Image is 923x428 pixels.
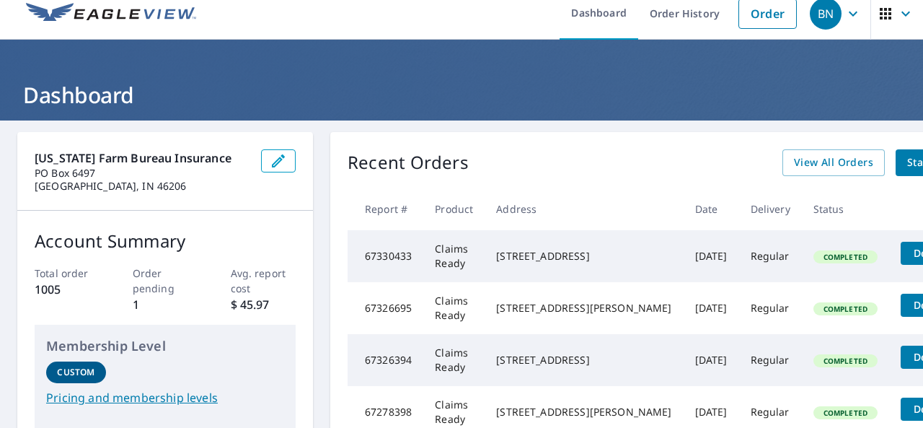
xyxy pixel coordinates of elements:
[133,266,198,296] p: Order pending
[35,180,249,193] p: [GEOGRAPHIC_DATA], IN 46206
[423,188,485,230] th: Product
[815,356,876,366] span: Completed
[485,188,683,230] th: Address
[348,149,469,176] p: Recent Orders
[684,282,739,334] td: [DATE]
[739,188,802,230] th: Delivery
[348,334,423,386] td: 67326394
[496,249,671,263] div: [STREET_ADDRESS]
[782,149,885,176] a: View All Orders
[348,282,423,334] td: 67326695
[231,266,296,296] p: Avg. report cost
[231,296,296,313] p: $ 45.97
[815,252,876,262] span: Completed
[496,353,671,367] div: [STREET_ADDRESS]
[35,281,100,298] p: 1005
[348,188,423,230] th: Report #
[35,149,249,167] p: [US_STATE] Farm Bureau Insurance
[684,230,739,282] td: [DATE]
[46,336,284,356] p: Membership Level
[35,228,296,254] p: Account Summary
[17,80,906,110] h1: Dashboard
[815,304,876,314] span: Completed
[815,408,876,418] span: Completed
[423,282,485,334] td: Claims Ready
[26,3,196,25] img: EV Logo
[46,389,284,406] a: Pricing and membership levels
[739,334,802,386] td: Regular
[684,188,739,230] th: Date
[133,296,198,313] p: 1
[739,282,802,334] td: Regular
[496,301,671,315] div: [STREET_ADDRESS][PERSON_NAME]
[739,230,802,282] td: Regular
[348,230,423,282] td: 67330433
[57,366,94,379] p: Custom
[423,334,485,386] td: Claims Ready
[35,266,100,281] p: Total order
[423,230,485,282] td: Claims Ready
[802,188,889,230] th: Status
[794,154,873,172] span: View All Orders
[35,167,249,180] p: PO Box 6497
[496,405,671,419] div: [STREET_ADDRESS][PERSON_NAME]
[684,334,739,386] td: [DATE]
